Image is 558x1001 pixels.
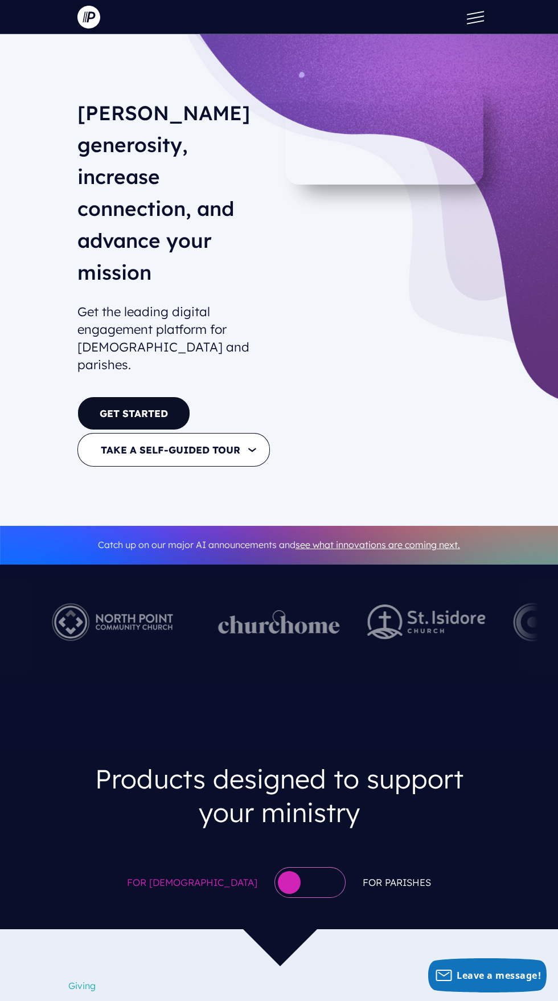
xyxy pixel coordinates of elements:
span: For Parishes [363,875,431,890]
img: Pushpay_Logo__NorthPoint [34,591,191,653]
h6: Giving [68,975,244,996]
h1: [PERSON_NAME] generosity, increase connection, and advance your mission [77,97,270,297]
h2: Get the leading digital engagement platform for [DEMOGRAPHIC_DATA] and parishes. [77,299,270,378]
a: GET STARTED [77,397,190,430]
img: pp_logos_1 [218,610,340,634]
h3: Products designed to support your ministry [65,753,493,839]
span: Leave a message! [457,969,541,982]
img: pp_logos_2 [367,604,486,639]
a: see what innovations are coming next. [296,539,460,550]
p: Catch up on our major AI announcements and [77,533,481,557]
button: Leave a message! [428,958,547,992]
button: TAKE A SELF-GUIDED TOUR [77,433,270,467]
span: For [DEMOGRAPHIC_DATA] [127,875,257,890]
